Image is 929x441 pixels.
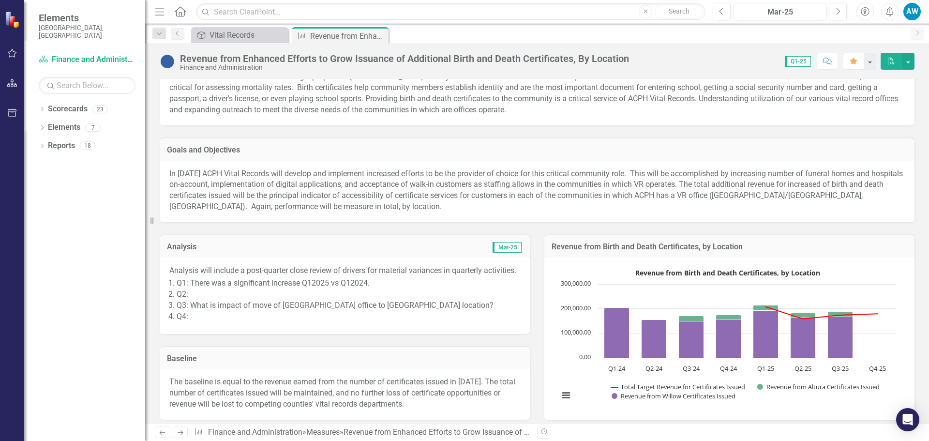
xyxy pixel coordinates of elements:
[720,364,737,373] text: Q4-24
[167,243,344,251] h3: Analysis
[196,3,705,20] input: Search ClearPoint...
[903,3,921,20] button: AW
[5,11,22,28] img: ClearPoint Strategy
[39,12,135,24] span: Elements
[39,54,135,65] a: Finance and Administration
[39,77,135,94] input: Search Below...
[635,268,820,277] text: Revenue from Birth and Death Certificates, by Location
[611,382,746,391] button: Show Total Target Revenue for Certificates Issued
[85,123,101,132] div: 7
[344,427,698,437] div: Revenue from Enhanced Efforts to Grow Issuance of Additional Birth and Death Certificates, By Loc...
[753,305,779,310] path: Q1-25, 21,612. Revenue from Altura Certificates Issued.
[642,319,667,358] path: Q2-24, 155,104. Revenue from Willow Certificates Issued.
[180,53,629,64] div: Revenue from Enhanced Efforts to Grow Issuance of Additional Birth and Death Certificates, By Loc...
[210,29,285,41] div: Vital Records
[561,279,591,288] text: 300,000.00
[753,310,779,358] path: Q1-25, 191,879. Revenue from Willow Certificates Issued.
[608,364,626,373] text: Q1-24
[177,289,520,300] li: Q2:
[716,315,741,319] path: Q4-24, 19,534. Revenue from Altura Certificates Issued.
[683,364,700,373] text: Q3-24
[160,54,175,69] img: Baselining
[832,364,849,373] text: Q3-25
[306,427,340,437] a: Measures
[869,364,886,373] text: Q4-25
[679,316,704,321] path: Q3-24, 21,980. Revenue from Altura Certificates Issued.
[561,328,591,336] text: 100,000.00
[612,392,736,400] button: Show Revenue from Willow Certificates Issued
[169,168,905,213] p: In [DATE] ACPH Vital Records will develop and implement increased efforts to be the provider of c...
[716,319,741,358] path: Q4-24, 155,994. Revenue from Willow Certificates Issued.
[734,3,826,20] button: Mar-25
[655,5,703,18] button: Search
[791,318,816,358] path: Q2-25, 162,590. Revenue from Willow Certificates Issued.
[48,140,75,152] a: Reports
[737,6,823,18] div: Mar-25
[828,317,853,358] path: Q3-25, 166,509. Revenue from Willow Certificates Issued.
[757,364,774,373] text: Q1-25
[80,142,95,150] div: 18
[167,354,523,363] h3: Baseline
[604,307,629,358] path: Q1-24, 203,630. Revenue from Willow Certificates Issued.
[579,352,591,361] text: 0.00
[39,24,135,40] small: [GEOGRAPHIC_DATA], [GEOGRAPHIC_DATA]
[180,64,629,71] div: Finance and Administration
[169,377,520,410] p: The baseline is equal to the revenue earned from the number of certificates issued in [DATE]. The...
[48,122,80,133] a: Elements
[48,104,88,115] a: Scorecards
[896,408,919,431] div: Open Intercom Messenger
[169,265,520,276] p: Analysis will include a post-quarter close review of drivers for material variances in quarterly ...
[552,243,907,251] h3: Revenue from Birth and Death Certificates, by Location
[785,56,811,67] span: Q1-25
[177,300,520,311] li: Q3: What is impact of move of [GEOGRAPHIC_DATA] office to [GEOGRAPHIC_DATA] location?
[679,321,704,358] path: Q3-24, 148,171. Revenue from Willow Certificates Issued.
[493,242,522,253] span: Mar-25
[194,29,285,41] a: Vital Records
[757,382,881,391] button: Show Revenue from Altura Certificates Issued
[194,427,530,438] div: » »
[554,265,905,411] div: Revenue from Birth and Death Certificates, by Location. Highcharts interactive chart.
[604,284,878,358] g: Revenue from Willow Certificates Issued, series 3 of 3. Bar series with 8 bars.
[92,105,108,113] div: 23
[669,7,689,15] span: Search
[794,364,811,373] text: Q2-25
[169,72,905,116] p: Death certificates serve an essential legal purpose in [GEOGRAPHIC_DATA] as they allow families t...
[177,311,520,322] li: Q4:
[791,313,816,318] path: Q2-25, 19,178. Revenue from Altura Certificates Issued.
[208,427,302,437] a: Finance and Administration
[167,146,907,154] h3: Goals and Objectives
[177,278,520,289] li: Q1: There was a significant increase Q12025 vs Q12024.
[561,304,591,312] text: 200,000.00
[310,30,386,42] div: Revenue from Enhanced Efforts to Grow Issuance of Additional Birth and Death Certificates, By Loc...
[554,265,901,411] svg: Interactive chart
[559,389,573,402] button: View chart menu, Revenue from Birth and Death Certificates, by Location
[645,364,663,373] text: Q2-24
